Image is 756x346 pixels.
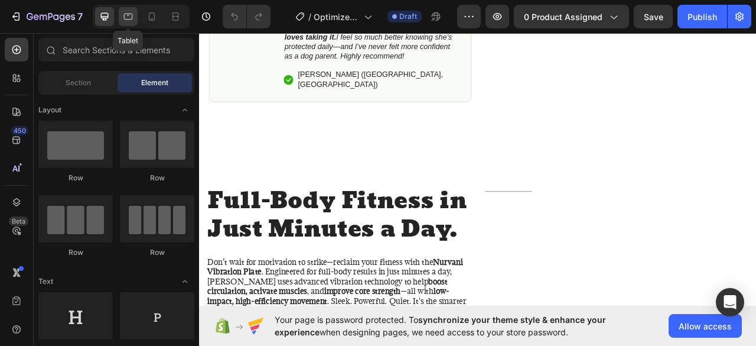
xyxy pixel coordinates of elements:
div: Publish [687,11,717,23]
span: Allow access [679,320,732,332]
div: Beta [9,216,28,226]
button: Allow access [669,314,742,338]
button: Save [634,5,673,28]
span: Your page is password protected. To when designing pages, we need access to your store password. [275,313,652,338]
span: Optimized Landing Page Template [314,11,359,23]
div: Open Intercom Messenger [716,288,744,316]
div: Row [38,173,113,183]
span: Element [141,77,168,88]
div: Undo/Redo [223,5,271,28]
div: Row [38,247,113,258]
span: Save [644,12,663,22]
button: Publish [677,5,727,28]
strong: boost circulation, activate muscles [10,315,315,341]
button: 7 [5,5,88,28]
span: Layout [38,105,61,115]
span: 0 product assigned [524,11,602,23]
span: / [308,11,311,23]
h2: Full-Body Fitness in Just Minutes a Day. [9,200,346,276]
strong: Nurvani Vibration Plate [10,290,335,316]
p: 7 [77,9,83,24]
iframe: Design area [199,29,756,311]
span: Draft [399,11,417,22]
strong: improve core strength [158,328,256,341]
span: Text [38,276,53,287]
p: [PERSON_NAME] ([GEOGRAPHIC_DATA], [GEOGRAPHIC_DATA]) [125,53,330,77]
div: Row [120,247,194,258]
button: 0 product assigned [514,5,629,28]
span: synchronize your theme style & enhance your experience [275,315,606,337]
div: 450 [11,126,28,135]
span: Section [66,77,91,88]
input: Search Sections & Elements [38,38,194,62]
div: Row [120,173,194,183]
span: Toggle open [175,272,194,291]
span: Toggle open [175,101,194,119]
